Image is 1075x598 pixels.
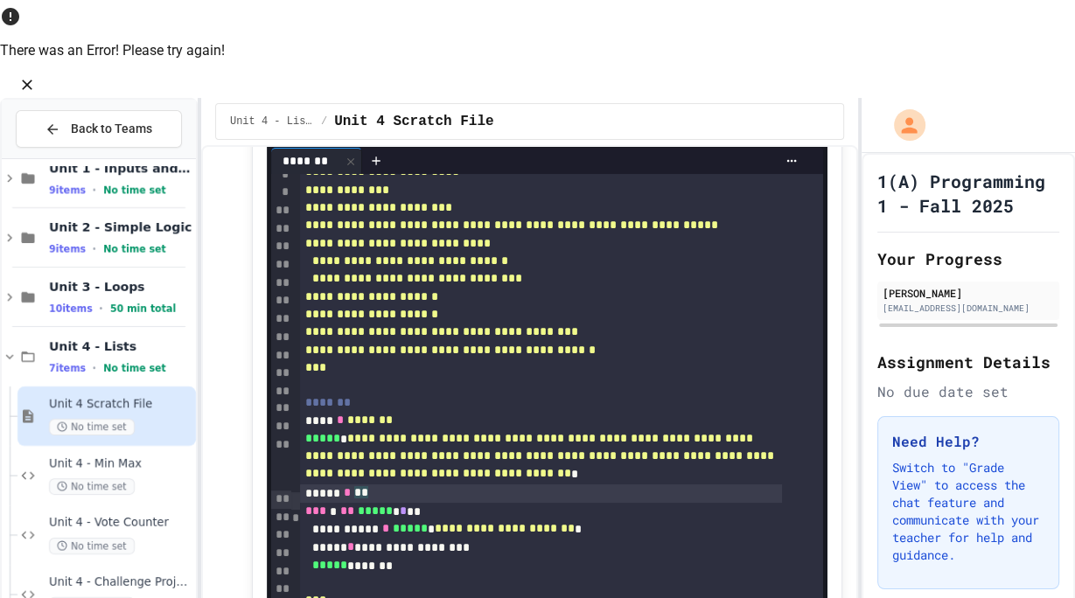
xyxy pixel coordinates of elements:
button: Back to Teams [16,110,182,148]
span: No time set [103,363,166,374]
h1: 1(A) Programming 1 - Fall 2025 [877,169,1059,218]
div: No due date set [877,381,1059,402]
h3: Need Help? [892,431,1044,452]
p: Switch to "Grade View" to access the chat feature and communicate with your teacher for help and ... [892,459,1044,564]
span: Unit 4 - Min Max [49,456,192,471]
h2: Assignment Details [877,350,1059,374]
span: • [100,302,103,316]
span: 50 min total [110,303,176,315]
div: [PERSON_NAME] [883,285,1054,301]
span: Unit 4 - Challenge Project - Gimkit random name generator [49,575,192,590]
span: No time set [103,244,166,255]
span: No time set [49,538,135,554]
span: No time set [49,478,135,495]
span: Unit 1 - Inputs and Numbers [49,160,192,176]
span: Unit 4 - Lists [49,338,192,354]
span: Unit 4 Scratch File [49,397,192,412]
span: Back to Teams [71,120,152,138]
span: • [93,242,96,256]
span: Unit 4 Scratch File [334,111,493,132]
span: No time set [103,184,166,196]
h2: Your Progress [877,247,1059,271]
span: Unit 4 - Vote Counter [49,516,192,531]
span: / [321,115,327,129]
span: Unit 4 - Lists [230,115,314,129]
span: • [93,183,96,197]
div: My Account [876,105,930,145]
div: [EMAIL_ADDRESS][DOMAIN_NAME] [883,302,1054,315]
span: Unit 3 - Loops [49,279,192,295]
span: • [93,361,96,375]
span: 7 items [49,363,86,374]
span: 10 items [49,303,93,315]
span: Unit 2 - Simple Logic [49,219,192,235]
span: 9 items [49,184,86,196]
span: No time set [49,419,135,435]
button: Close [14,72,40,98]
span: 9 items [49,244,86,255]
